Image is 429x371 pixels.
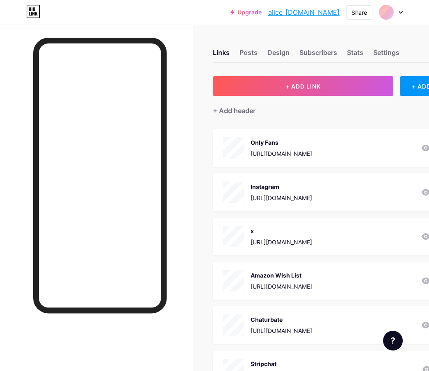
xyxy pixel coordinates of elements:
div: Design [267,48,290,62]
div: Stats [347,48,363,62]
a: Upgrade [230,9,262,16]
div: + Add header [213,106,256,116]
div: Chaturbate [251,315,312,324]
div: [URL][DOMAIN_NAME] [251,282,312,291]
button: + ADD LINK [213,76,393,96]
div: Only Fans [251,138,312,147]
span: + ADD LINK [285,83,321,90]
div: Stripchat [251,360,312,368]
div: Amazon Wish List [251,271,312,280]
a: alice_[DOMAIN_NAME] [268,7,340,17]
div: Posts [240,48,258,62]
div: Share [351,8,367,17]
div: Links [213,48,230,62]
div: [URL][DOMAIN_NAME] [251,149,312,158]
div: [URL][DOMAIN_NAME] [251,238,312,246]
div: [URL][DOMAIN_NAME] [251,326,312,335]
div: Subscribers [299,48,337,62]
div: Instagram [251,182,312,191]
div: [URL][DOMAIN_NAME] [251,193,312,202]
div: x [251,227,312,235]
div: Settings [373,48,399,62]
